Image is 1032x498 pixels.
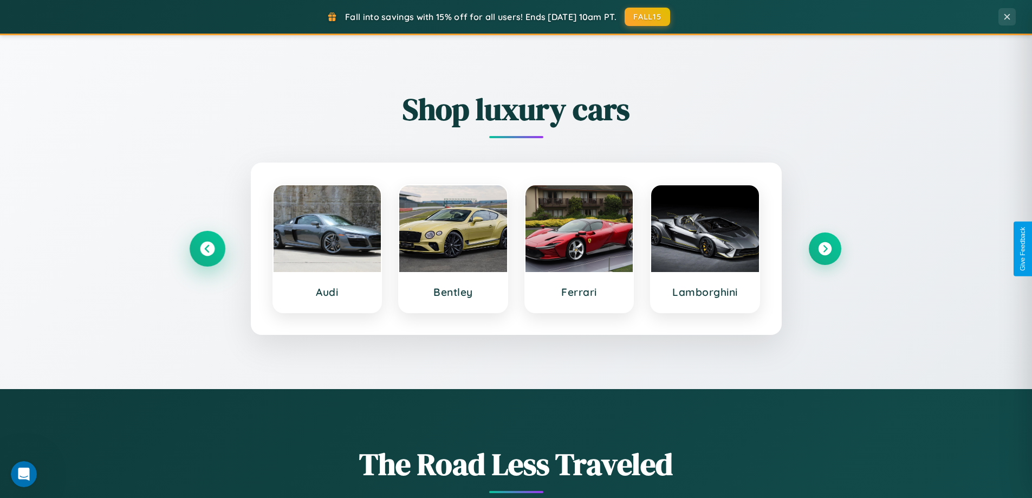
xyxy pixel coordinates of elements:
[191,88,841,130] h2: Shop luxury cars
[625,8,670,26] button: FALL15
[345,11,616,22] span: Fall into savings with 15% off for all users! Ends [DATE] 10am PT.
[536,286,622,299] h3: Ferrari
[662,286,748,299] h3: Lamborghini
[410,286,496,299] h3: Bentley
[11,461,37,487] iframe: Intercom live chat
[191,443,841,485] h1: The Road Less Traveled
[284,286,371,299] h3: Audi
[1019,227,1027,271] div: Give Feedback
